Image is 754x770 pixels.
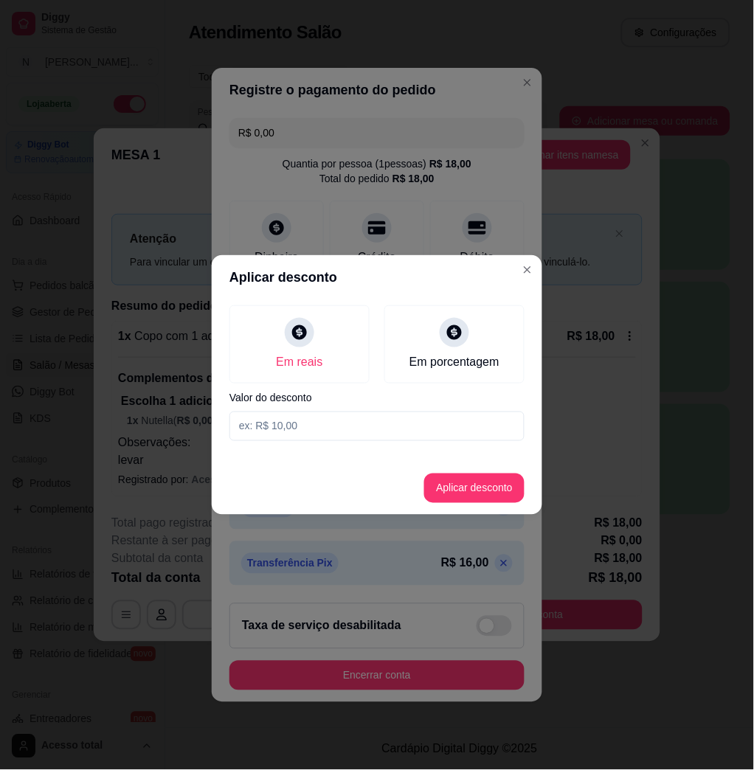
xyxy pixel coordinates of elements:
[229,412,525,441] input: Valor do desconto
[516,258,539,282] button: Close
[409,353,499,371] div: Em porcentagem
[424,474,525,503] button: Aplicar desconto
[229,392,525,403] label: Valor do desconto
[276,353,322,371] div: Em reais
[212,255,542,299] header: Aplicar desconto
